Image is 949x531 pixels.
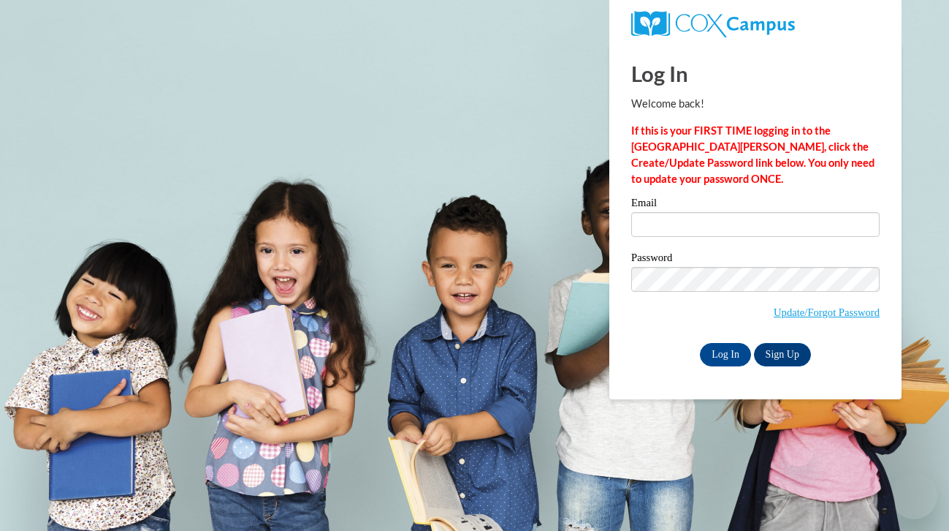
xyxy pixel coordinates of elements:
[631,59,880,88] h1: Log In
[631,124,874,185] strong: If this is your FIRST TIME logging in to the [GEOGRAPHIC_DATA][PERSON_NAME], click the Create/Upd...
[700,343,751,366] input: Log In
[784,437,813,467] iframe: Close message
[631,11,880,37] a: COX Campus
[631,252,880,267] label: Password
[891,472,937,519] iframe: Button to launch messaging window
[774,306,880,318] a: Update/Forgot Password
[631,197,880,212] label: Email
[631,96,880,112] p: Welcome back!
[754,343,811,366] a: Sign Up
[631,11,795,37] img: COX Campus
